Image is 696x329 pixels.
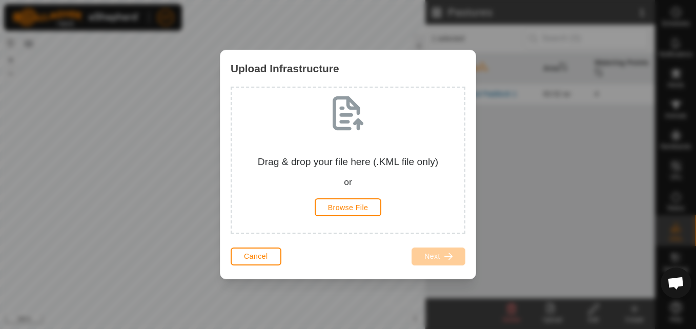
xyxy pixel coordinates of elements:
[424,252,440,260] span: Next
[328,203,369,212] span: Browse File
[240,176,456,189] div: or
[244,252,268,260] span: Cancel
[315,198,382,216] button: Browse File
[240,155,456,189] div: Drag & drop your file here (.KML file only)
[661,268,691,298] div: Open chat
[231,60,339,76] span: Upload Infrastructure
[412,248,465,265] button: Next
[231,248,281,265] button: Cancel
